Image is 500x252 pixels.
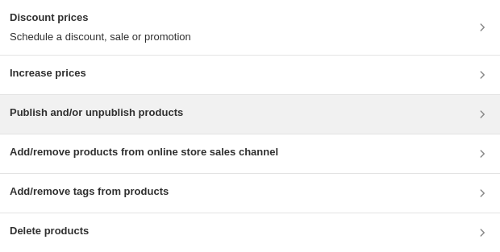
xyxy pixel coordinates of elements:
[10,105,183,121] h3: Publish and/or unpublish products
[10,184,169,200] h3: Add/remove tags from products
[10,65,86,81] h3: Increase prices
[10,144,278,160] h3: Add/remove products from online store sales channel
[10,29,191,45] p: Schedule a discount, sale or promotion
[10,10,191,26] h3: Discount prices
[10,223,89,239] h3: Delete products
